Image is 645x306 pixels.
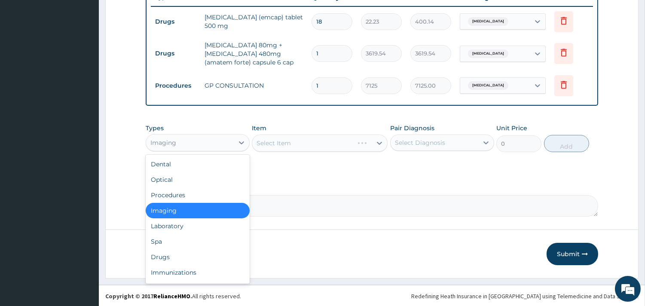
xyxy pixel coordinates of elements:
img: d_794563401_company_1708531726252_794563401 [16,43,35,64]
button: Add [544,135,589,152]
td: Drugs [151,14,200,30]
div: Imaging [150,138,176,147]
label: Types [146,125,164,132]
label: Unit Price [496,124,527,132]
a: RelianceHMO [153,292,190,300]
div: Redefining Heath Insurance in [GEOGRAPHIC_DATA] using Telemedicine and Data Science! [411,292,639,300]
div: Others [146,280,250,296]
div: Laboratory [146,218,250,234]
span: [MEDICAL_DATA] [468,49,508,58]
strong: Copyright © 2017 . [105,292,192,300]
div: Chat with us now [45,48,144,59]
div: Spa [146,234,250,249]
div: Procedures [146,187,250,203]
td: [MEDICAL_DATA] (emcap) tablet 500 mg [200,9,307,34]
td: Drugs [151,46,200,61]
td: [MEDICAL_DATA] 80mg + [MEDICAL_DATA] 480mg (amatem forte) capsule 6 cap [200,37,307,71]
div: Immunizations [146,265,250,280]
div: Select Diagnosis [395,138,445,147]
span: We're online! [50,96,119,183]
textarea: Type your message and hit 'Enter' [4,210,164,240]
span: [MEDICAL_DATA] [468,17,508,26]
td: GP CONSULTATION [200,77,307,94]
div: Dental [146,156,250,172]
div: Imaging [146,203,250,218]
label: Comment [146,183,598,190]
label: Pair Diagnosis [390,124,434,132]
button: Submit [547,243,598,265]
div: Optical [146,172,250,187]
div: Minimize live chat window [141,4,162,25]
div: Drugs [146,249,250,265]
label: Item [252,124,266,132]
span: [MEDICAL_DATA] [468,81,508,90]
td: Procedures [151,78,200,94]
